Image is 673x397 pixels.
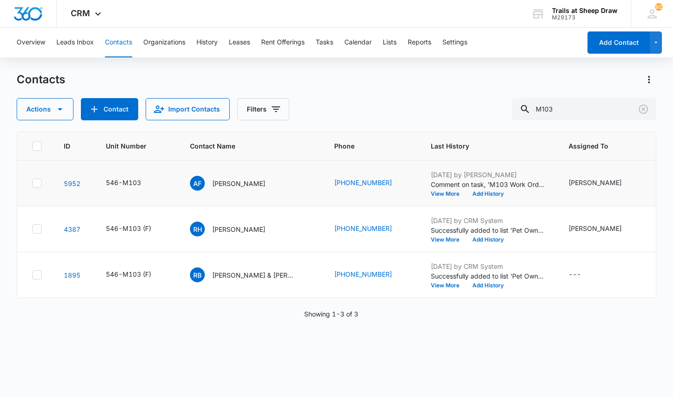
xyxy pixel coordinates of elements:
[237,98,289,120] button: Filters
[190,176,282,191] div: Contact Name - Armani Flemings-Pride - Select to Edit Field
[261,28,305,57] button: Rent Offerings
[81,98,138,120] button: Add Contact
[431,283,466,288] button: View More
[106,269,151,279] div: 546-M103 (F)
[431,216,546,225] p: [DATE] by CRM System
[212,270,295,280] p: [PERSON_NAME] & [PERSON_NAME] [PERSON_NAME]
[106,178,158,189] div: Unit Number - 546-M103 - Select to Edit Field
[64,225,80,233] a: Navigate to contact details page for Randon Hardman
[106,223,168,235] div: Unit Number - 546-M103 (F) - Select to Edit Field
[212,179,265,188] p: [PERSON_NAME]
[64,271,80,279] a: Navigate to contact details page for RACHEL BOKER & MADDEN ALTMAN
[105,28,132,57] button: Contacts
[17,73,65,87] h1: Contacts
[106,178,141,187] div: 546-M103
[344,28,372,57] button: Calendar
[56,28,94,57] button: Leads Inbox
[212,224,265,234] p: [PERSON_NAME]
[431,141,533,151] span: Last History
[569,223,638,235] div: Assigned To - Sydnee Powell - Select to Edit Field
[636,102,651,117] button: Clear
[431,170,546,180] p: [DATE] by [PERSON_NAME]
[190,267,205,282] span: RB
[552,7,618,14] div: account name
[334,269,392,279] a: [PHONE_NUMBER]
[569,141,625,151] span: Assigned To
[655,3,662,11] div: notifications count
[431,261,546,271] p: [DATE] by CRM System
[466,191,510,197] button: Add History
[431,191,466,197] button: View More
[431,237,466,242] button: View More
[569,223,622,233] div: [PERSON_NAME]
[431,180,546,189] p: Comment on task, 'M103 Work Order ' "Pressure washed patio, dog urine is coming from m303 unit ab...
[229,28,250,57] button: Leases
[196,28,218,57] button: History
[17,28,45,57] button: Overview
[334,223,392,233] a: [PHONE_NUMBER]
[316,28,333,57] button: Tasks
[334,141,395,151] span: Phone
[64,141,70,151] span: ID
[64,180,80,187] a: Navigate to contact details page for Armani Flemings-Pride
[642,72,656,87] button: Actions
[512,98,656,120] input: Search Contacts
[334,178,392,187] a: [PHONE_NUMBER]
[569,269,598,280] div: Assigned To - - Select to Edit Field
[383,28,397,57] button: Lists
[190,141,299,151] span: Contact Name
[442,28,467,57] button: Settings
[552,14,618,21] div: account id
[655,3,662,11] span: 92
[190,222,282,236] div: Contact Name - Randon Hardman - Select to Edit Field
[569,178,622,187] div: [PERSON_NAME]
[466,283,510,288] button: Add History
[466,237,510,242] button: Add History
[431,271,546,281] p: Successfully added to list 'Pet Owners'.
[587,31,650,54] button: Add Contact
[569,269,581,280] div: ---
[106,269,168,280] div: Unit Number - 546-M103 (F) - Select to Edit Field
[106,141,168,151] span: Unit Number
[143,28,185,57] button: Organizations
[71,8,90,18] span: CRM
[334,223,409,235] div: Phone - (970) 539-1257 - Select to Edit Field
[190,176,205,191] span: AF
[190,222,205,236] span: RH
[304,309,358,319] p: Showing 1-3 of 3
[190,267,312,282] div: Contact Name - RACHEL BOKER & MADDEN ALTMAN - Select to Edit Field
[431,225,546,235] p: Successfully added to list 'Pet Owners'.
[106,223,151,233] div: 546-M103 (F)
[334,269,409,280] div: Phone - (970) 978-5770 - Select to Edit Field
[17,98,73,120] button: Actions
[334,178,409,189] div: Phone - (970) 689-9771 - Select to Edit Field
[569,178,638,189] div: Assigned To - Thomas Murphy - Select to Edit Field
[146,98,230,120] button: Import Contacts
[408,28,431,57] button: Reports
